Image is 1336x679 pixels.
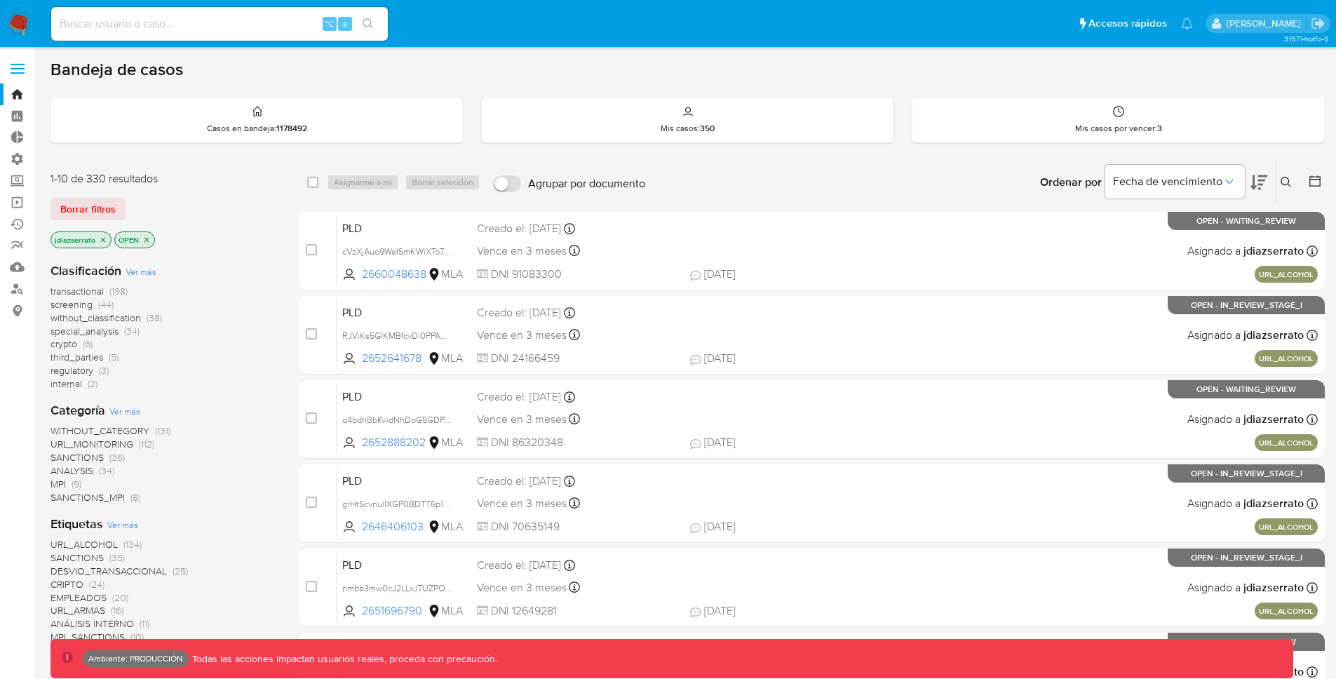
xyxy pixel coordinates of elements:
[324,17,335,30] span: ⌥
[1088,16,1167,31] span: Accesos rápidos
[1227,17,1306,30] p: jorge.diazserrato@mercadolibre.com.co
[343,17,347,30] span: s
[353,14,382,34] button: search-icon
[189,652,497,666] p: Todas las acciones impactan usuarios reales, proceda con precaución.
[1181,18,1193,29] a: Notificaciones
[88,656,183,661] p: Ambiente: PRODUCCIÓN
[1311,16,1325,31] a: Salir
[51,15,388,33] input: Buscar usuario o caso...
